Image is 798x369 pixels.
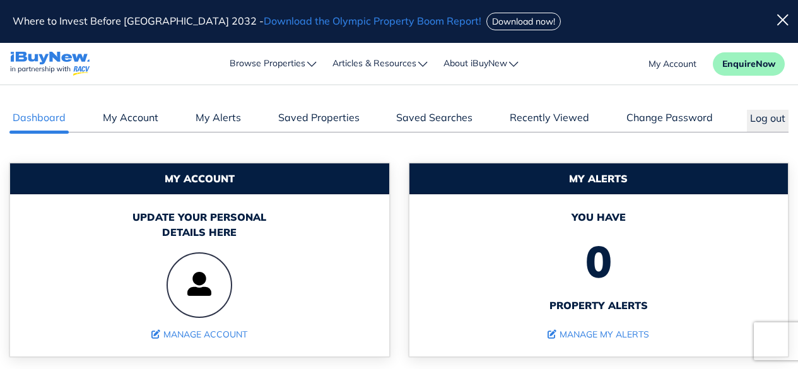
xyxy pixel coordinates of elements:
button: EnquireNow [713,52,785,76]
span: You have [422,209,776,225]
div: My Account [10,163,389,194]
span: 0 [422,225,776,298]
a: My Alerts [192,110,244,131]
a: Manage My Alerts [548,329,649,340]
img: user [167,252,232,318]
a: Recently Viewed [507,110,592,131]
a: Change Password [623,110,716,131]
a: account [648,57,696,71]
span: Where to Invest Before [GEOGRAPHIC_DATA] 2032 - [13,15,484,27]
a: Dashboard [9,110,69,131]
a: My Account [100,110,161,131]
span: Now [756,58,775,69]
button: Download now! [486,13,561,30]
img: logo [10,52,90,76]
a: Saved Properties [275,110,363,131]
span: property alerts [422,298,776,313]
button: Log out [747,110,789,132]
a: Manage Account [151,329,247,340]
div: My Alerts [409,163,789,194]
a: navigations [10,49,90,79]
span: Download the Olympic Property Boom Report! [264,15,481,27]
div: Update your personal details here [23,209,377,240]
a: Saved Searches [393,110,476,131]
